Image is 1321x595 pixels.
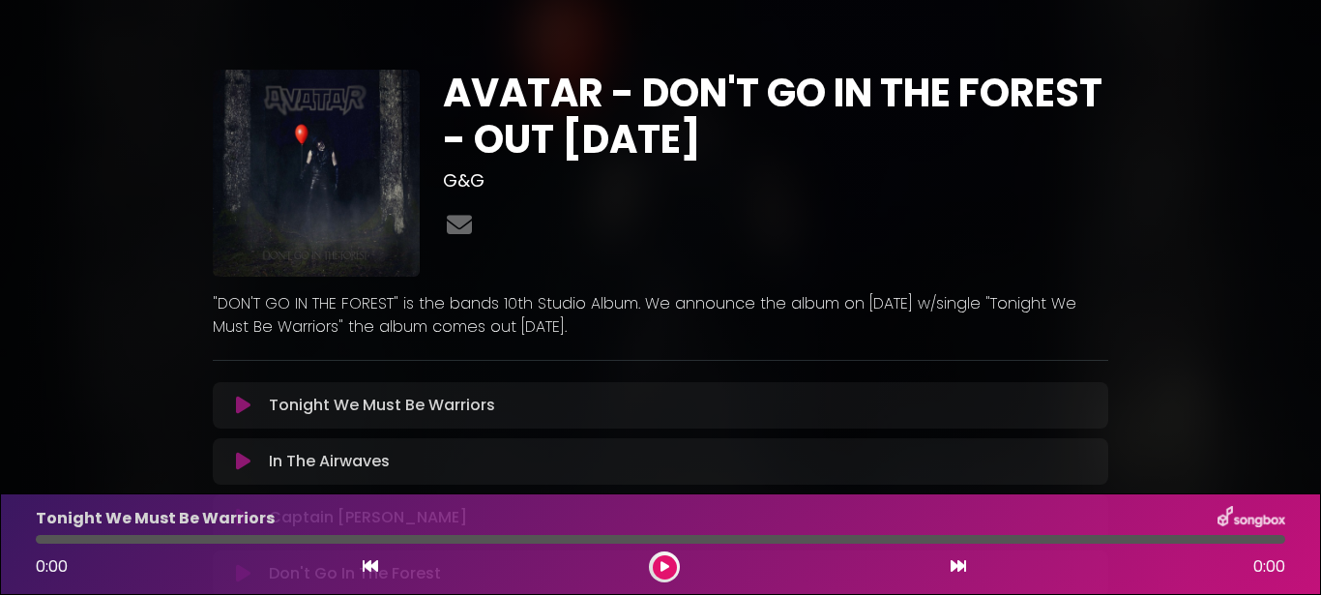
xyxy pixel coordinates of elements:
[269,394,495,417] p: Tonight We Must Be Warriors
[36,555,68,578] span: 0:00
[213,70,420,277] img: F2dxkizfSxmxPj36bnub
[269,450,390,473] p: In The Airwaves
[36,507,275,530] p: Tonight We Must Be Warriors
[443,70,1109,163] h1: AVATAR - DON'T GO IN THE FOREST - OUT [DATE]
[213,292,1108,339] p: "DON'T GO IN THE FOREST" is the bands 10th Studio Album. We announce the album on [DATE] w/single...
[1218,506,1285,531] img: songbox-logo-white.png
[1253,555,1285,579] span: 0:00
[443,170,1109,192] h3: G&G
